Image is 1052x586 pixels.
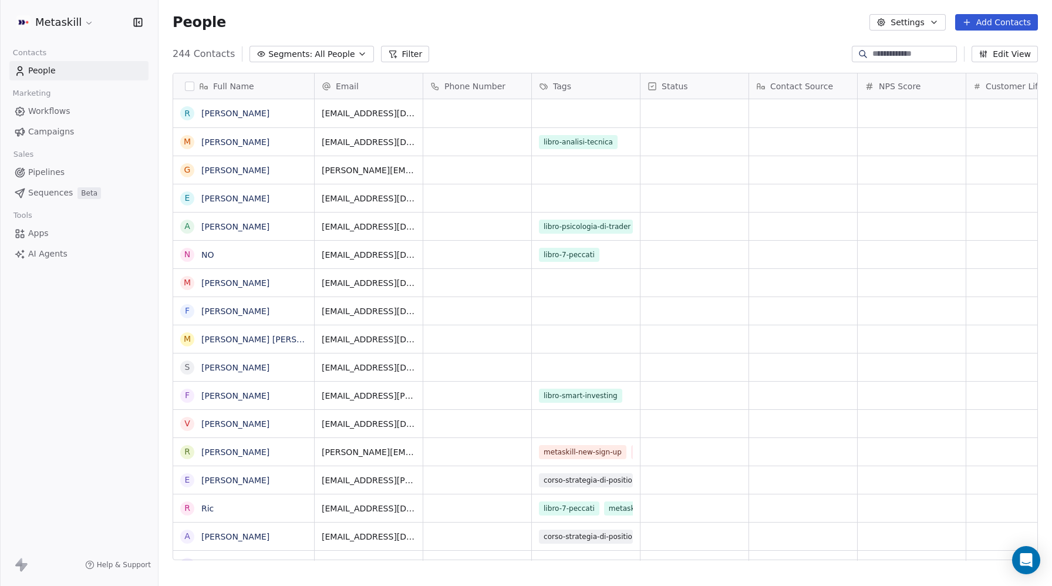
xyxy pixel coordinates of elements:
[184,220,190,233] div: A
[35,15,82,30] span: Metaskill
[28,227,49,240] span: Apps
[28,126,74,138] span: Campaigns
[173,14,226,31] span: People
[201,560,269,570] a: [PERSON_NAME]
[322,164,416,176] span: [PERSON_NAME][EMAIL_ADDRESS][DOMAIN_NAME]
[201,278,269,288] a: [PERSON_NAME]
[201,476,269,485] a: [PERSON_NAME]
[322,277,416,289] span: [EMAIL_ADDRESS][DOMAIN_NAME]
[322,362,416,373] span: [EMAIL_ADDRESS][DOMAIN_NAME]
[28,248,68,260] span: AI Agents
[322,249,416,261] span: [EMAIL_ADDRESS][DOMAIN_NAME]
[972,46,1038,62] button: Edit View
[1012,546,1040,574] div: Open Intercom Messenger
[315,48,355,60] span: All People
[184,248,190,261] div: N
[322,221,416,233] span: [EMAIL_ADDRESS][DOMAIN_NAME]
[173,73,314,99] div: Full Name
[201,335,340,344] a: [PERSON_NAME] [PERSON_NAME]
[9,122,149,142] a: Campaigns
[268,48,312,60] span: Segments:
[322,136,416,148] span: [EMAIL_ADDRESS][DOMAIN_NAME]
[9,102,149,121] a: Workflows
[77,187,101,199] span: Beta
[869,14,945,31] button: Settings
[858,73,966,99] div: NPS Score
[201,532,269,541] a: [PERSON_NAME]
[201,166,269,175] a: [PERSON_NAME]
[184,530,190,543] div: A
[184,333,191,345] div: m
[8,44,52,62] span: Contacts
[539,389,622,403] span: libro-smart-investing
[539,530,633,544] span: corso-strategia-di-position-trading
[185,389,190,402] div: F
[879,80,920,92] span: NPS Score
[539,501,599,516] span: libro-7-peccati
[9,163,149,182] a: Pipelines
[28,105,70,117] span: Workflows
[201,109,269,118] a: [PERSON_NAME]
[185,192,190,204] div: E
[444,80,505,92] span: Phone Number
[539,445,626,459] span: metaskill-new-sign-up
[201,137,269,147] a: [PERSON_NAME]
[9,183,149,203] a: SequencesBeta
[201,363,269,372] a: [PERSON_NAME]
[201,250,214,260] a: NO
[97,560,151,570] span: Help & Support
[539,220,633,234] span: libro-psicologia-di-trader
[14,12,96,32] button: Metaskill
[553,80,571,92] span: Tags
[322,559,416,571] span: [EMAIL_ADDRESS][DOMAIN_NAME]
[184,446,190,458] div: R
[423,73,531,99] div: Phone Number
[322,503,416,514] span: [EMAIL_ADDRESS][DOMAIN_NAME]
[640,73,748,99] div: Status
[539,473,633,487] span: corso-strategia-di-position-trading
[185,474,190,486] div: E
[322,446,416,458] span: [PERSON_NAME][EMAIL_ADDRESS][DOMAIN_NAME]
[539,248,599,262] span: libro-7-peccati
[8,146,39,163] span: Sales
[184,417,190,430] div: V
[184,277,191,289] div: M
[201,391,269,400] a: [PERSON_NAME]
[185,361,190,373] div: s
[322,390,416,402] span: [EMAIL_ADDRESS][PERSON_NAME][DOMAIN_NAME]
[184,136,191,148] div: M
[9,224,149,243] a: Apps
[28,65,56,77] span: People
[539,135,618,149] span: libro-analisi-tecnica
[955,14,1038,31] button: Add Contacts
[184,107,190,120] div: R
[322,334,416,345] span: [EMAIL_ADDRESS][DOMAIN_NAME]
[322,418,416,430] span: [EMAIL_ADDRESS][DOMAIN_NAME]
[9,244,149,264] a: AI Agents
[213,80,254,92] span: Full Name
[28,187,73,199] span: Sequences
[201,447,269,457] a: [PERSON_NAME]
[8,85,56,102] span: Marketing
[8,207,37,224] span: Tools
[85,560,151,570] a: Help & Support
[201,194,269,203] a: [PERSON_NAME]
[322,474,416,486] span: [EMAIL_ADDRESS][PERSON_NAME][DOMAIN_NAME]
[28,166,65,179] span: Pipelines
[184,164,191,176] div: G
[173,47,235,61] span: 244 Contacts
[749,73,857,99] div: Contact Source
[336,80,359,92] span: Email
[532,73,640,99] div: Tags
[184,502,190,514] div: R
[315,73,423,99] div: Email
[322,107,416,119] span: [EMAIL_ADDRESS][DOMAIN_NAME]
[9,61,149,80] a: People
[322,193,416,204] span: [EMAIL_ADDRESS][DOMAIN_NAME]
[322,305,416,317] span: [EMAIL_ADDRESS][DOMAIN_NAME]
[201,222,269,231] a: [PERSON_NAME]
[185,558,190,571] div: F
[173,99,315,561] div: grid
[201,419,269,429] a: [PERSON_NAME]
[662,80,688,92] span: Status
